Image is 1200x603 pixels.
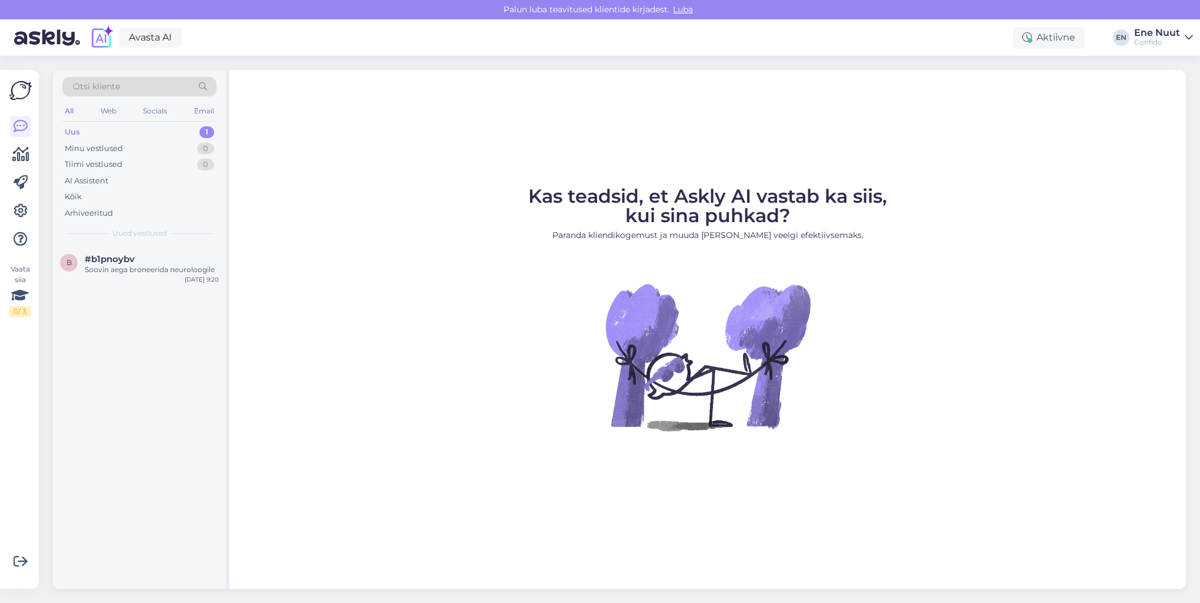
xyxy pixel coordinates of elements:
span: #b1pnoybv [85,254,135,264]
div: Socials [141,103,169,119]
a: Avasta AI [119,28,182,48]
div: Soovin aega broneerida neuroloogile [85,264,219,275]
p: Paranda kliendikogemust ja muuda [PERSON_NAME] veelgi efektiivsemaks. [528,229,887,242]
div: EN [1113,29,1129,46]
img: Askly Logo [9,79,32,102]
img: No Chat active [602,251,814,463]
a: Ene NuutConfido [1134,28,1193,47]
span: Kas teadsid, et Askly AI vastab ka siis, kui sina puhkad? [528,185,887,227]
div: 0 [197,143,214,155]
span: Uued vestlused [112,228,167,239]
div: 0 / 3 [9,306,31,317]
div: Email [192,103,216,119]
div: Uus [65,126,80,138]
div: Aktiivne [1013,27,1085,48]
div: All [62,103,76,119]
div: Web [98,103,119,119]
div: [DATE] 9:20 [185,275,219,284]
div: AI Assistent [65,175,108,187]
div: Tiimi vestlused [65,159,122,170]
span: b [66,258,72,267]
div: Vaata siia [9,264,31,317]
div: Kõik [65,191,82,203]
div: Confido [1134,38,1180,47]
div: 1 [199,126,214,138]
div: Arhiveeritud [65,207,113,219]
div: Minu vestlused [65,143,123,155]
span: Luba [669,4,696,15]
div: Ene Nuut [1134,28,1180,38]
span: Otsi kliente [73,81,120,93]
div: 0 [197,159,214,170]
img: explore-ai [89,25,114,50]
